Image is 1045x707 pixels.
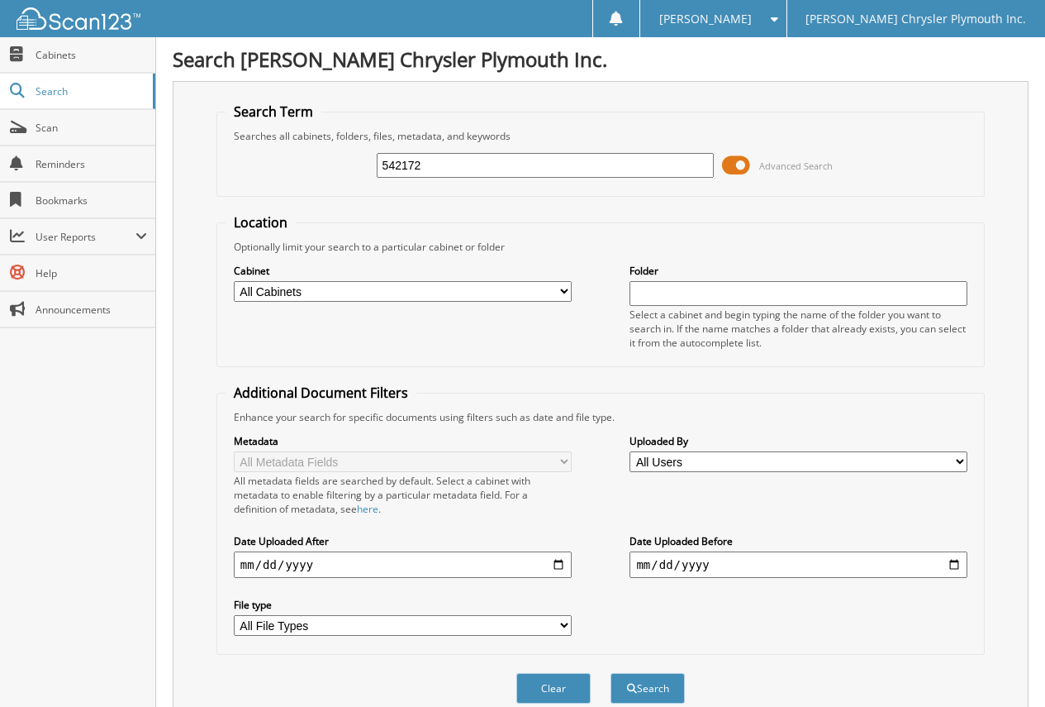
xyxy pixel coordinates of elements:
[226,410,976,424] div: Enhance your search for specific documents using filters such as date and file type.
[36,157,147,171] span: Reminders
[234,534,572,548] label: Date Uploaded After
[226,103,321,121] legend: Search Term
[226,240,976,254] div: Optionally limit your search to a particular cabinet or folder
[659,14,752,24] span: [PERSON_NAME]
[629,308,967,350] div: Select a cabinet and begin typing the name of the folder you want to search in. If the name match...
[759,160,833,172] span: Advanced Search
[234,264,572,278] label: Cabinet
[36,84,145,98] span: Search
[36,121,147,135] span: Scan
[36,48,147,62] span: Cabinets
[226,384,416,402] legend: Additional Document Filters
[234,434,572,448] label: Metadata
[610,673,685,704] button: Search
[36,230,135,244] span: User Reports
[629,434,967,448] label: Uploaded By
[234,552,572,578] input: start
[36,266,147,280] span: Help
[516,673,591,704] button: Clear
[629,552,967,578] input: end
[805,14,1026,24] span: [PERSON_NAME] Chrysler Plymouth Inc.
[226,129,976,143] div: Searches all cabinets, folders, files, metadata, and keywords
[17,7,140,30] img: scan123-logo-white.svg
[234,474,572,516] div: All metadata fields are searched by default. Select a cabinet with metadata to enable filtering b...
[36,193,147,208] span: Bookmarks
[629,534,967,548] label: Date Uploaded Before
[226,213,296,232] legend: Location
[234,598,572,612] label: File type
[357,502,378,516] a: here
[629,264,967,278] label: Folder
[173,45,1028,73] h1: Search [PERSON_NAME] Chrysler Plymouth Inc.
[36,303,147,317] span: Announcements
